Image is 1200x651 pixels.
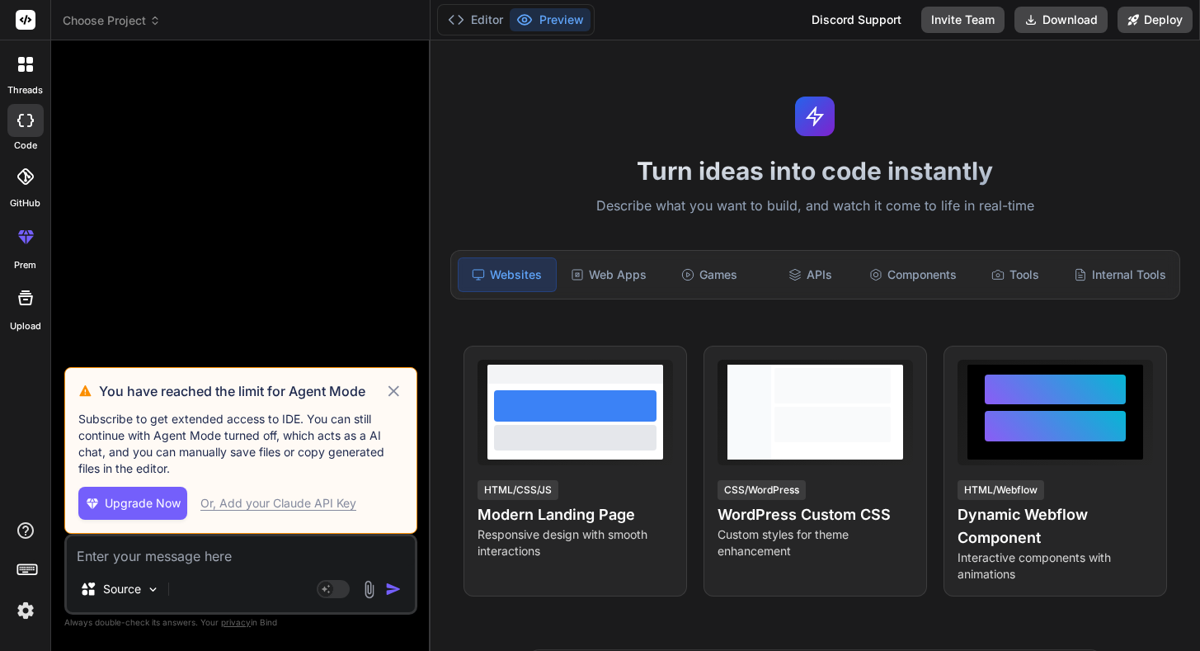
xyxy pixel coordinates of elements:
[99,381,384,401] h3: You have reached the limit for Agent Mode
[14,258,36,272] label: prem
[10,196,40,210] label: GitHub
[510,8,591,31] button: Preview
[1014,7,1108,33] button: Download
[718,503,913,526] h4: WordPress Custom CSS
[12,597,40,625] img: settings
[458,257,557,292] div: Websites
[718,526,913,559] p: Custom styles for theme enhancement
[761,257,859,292] div: APIs
[921,7,1005,33] button: Invite Team
[105,495,181,512] span: Upgrade Now
[1118,7,1193,33] button: Deploy
[221,617,251,627] span: privacy
[478,480,558,500] div: HTML/CSS/JS
[1067,257,1173,292] div: Internal Tools
[560,257,657,292] div: Web Apps
[440,156,1190,186] h1: Turn ideas into code instantly
[802,7,911,33] div: Discord Support
[478,503,673,526] h4: Modern Landing Page
[64,615,417,630] p: Always double-check its answers. Your in Bind
[440,196,1190,217] p: Describe what you want to build, and watch it come to life in real-time
[718,480,806,500] div: CSS/WordPress
[78,487,187,520] button: Upgrade Now
[360,580,379,599] img: attachment
[385,581,402,597] img: icon
[103,581,141,597] p: Source
[958,550,1153,583] p: Interactive components with animations
[441,8,510,31] button: Editor
[478,526,673,559] p: Responsive design with smooth interactions
[78,411,403,477] p: Subscribe to get extended access to IDE. You can still continue with Agent Mode turned off, which...
[863,257,963,292] div: Components
[661,257,758,292] div: Games
[958,503,1153,550] h4: Dynamic Webflow Component
[200,495,356,512] div: Or, Add your Claude API Key
[14,139,37,153] label: code
[146,583,160,597] img: Pick Models
[958,480,1044,500] div: HTML/Webflow
[967,257,1064,292] div: Tools
[10,319,41,333] label: Upload
[63,12,161,29] span: Choose Project
[7,83,43,97] label: threads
